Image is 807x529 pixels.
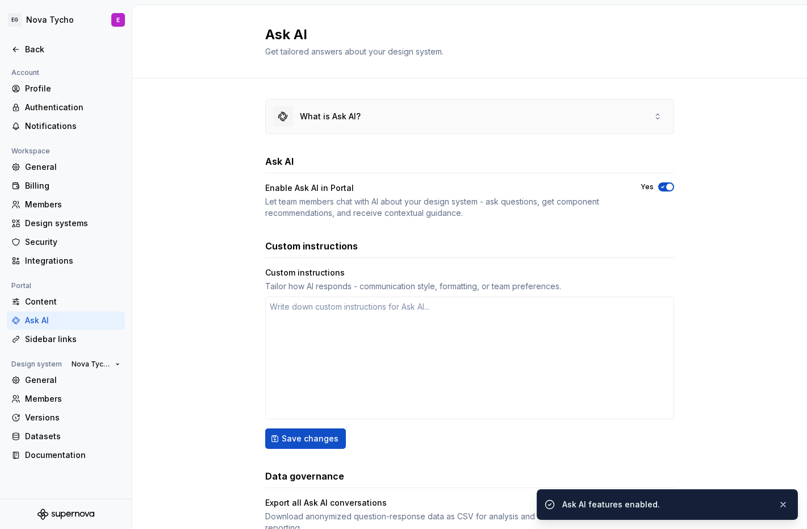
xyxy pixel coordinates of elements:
[25,83,120,94] div: Profile
[25,236,120,248] div: Security
[2,7,129,32] button: EGNova TychoE
[7,98,125,116] a: Authentication
[8,13,22,27] div: EG
[265,182,354,194] div: Enable Ask AI in Portal
[265,155,294,168] h3: Ask AI
[25,393,120,405] div: Members
[7,357,66,371] div: Design system
[7,144,55,158] div: Workspace
[7,330,125,348] a: Sidebar links
[7,446,125,464] a: Documentation
[37,509,94,520] svg: Supernova Logo
[300,111,361,122] div: What is Ask AI?
[282,433,338,444] span: Save changes
[7,390,125,408] a: Members
[7,279,36,293] div: Portal
[7,80,125,98] a: Profile
[25,218,120,229] div: Design systems
[25,296,120,307] div: Content
[25,374,120,386] div: General
[265,469,344,483] h3: Data governance
[25,449,120,461] div: Documentation
[7,409,125,427] a: Versions
[25,255,120,266] div: Integrations
[265,428,346,449] button: Save changes
[7,252,125,270] a: Integrations
[7,40,125,59] a: Back
[25,334,120,345] div: Sidebar links
[265,267,345,278] div: Custom instructions
[7,117,125,135] a: Notifications
[25,412,120,423] div: Versions
[562,499,769,510] div: Ask AI features enabled.
[7,195,125,214] a: Members
[265,497,387,509] div: Export all Ask AI conversations
[72,360,111,369] span: Nova Tycho
[25,120,120,132] div: Notifications
[265,281,674,292] div: Tailor how AI responds - communication style, formatting, or team preferences.
[26,14,74,26] div: Nova Tycho
[116,15,120,24] div: E
[25,161,120,173] div: General
[641,182,654,191] label: Yes
[265,26,660,44] h2: Ask AI
[7,177,125,195] a: Billing
[7,293,125,311] a: Content
[7,427,125,445] a: Datasets
[25,199,120,210] div: Members
[265,239,358,253] h3: Custom instructions
[7,214,125,232] a: Design systems
[25,180,120,191] div: Billing
[7,158,125,176] a: General
[7,371,125,389] a: General
[265,47,444,56] span: Get tailored answers about your design system.
[25,102,120,113] div: Authentication
[7,233,125,251] a: Security
[25,44,120,55] div: Back
[25,315,120,326] div: Ask AI
[7,66,44,80] div: Account
[25,431,120,442] div: Datasets
[7,311,125,330] a: Ask AI
[265,196,620,219] div: Let team members chat with AI about your design system - ask questions, get component recommendat...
